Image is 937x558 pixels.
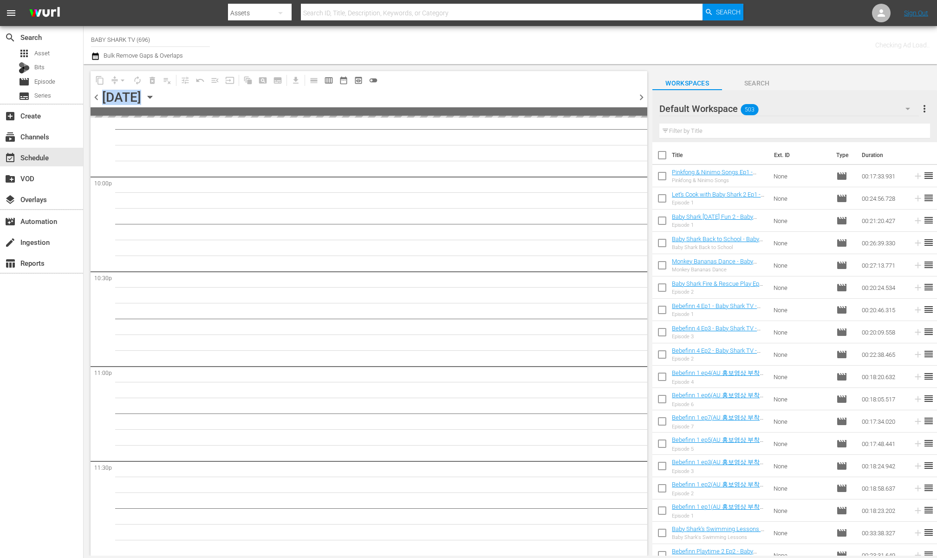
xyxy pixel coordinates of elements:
a: Bebefinn 1 ep3(AU 홍보영상 부착본) - Baby Shark TV - TRC2 - 202508 [672,459,766,474]
span: movie [836,171,847,182]
span: Reports [5,258,16,269]
span: Ingestion [5,237,16,248]
span: Automation [5,216,16,227]
span: Episode [34,77,55,86]
span: reorder [923,215,934,226]
span: Search [716,4,741,20]
div: Episode 1 [672,311,766,317]
td: 00:20:24.534 [858,276,909,299]
div: Episode 3 [672,334,766,340]
span: chevron_right [636,92,647,103]
svg: Add to Schedule [913,505,923,516]
div: Episode 5 [672,446,766,452]
span: reorder [923,304,934,315]
span: menu [6,7,17,19]
a: Bebefinn 4 Ep3 - Baby Shark TV - TRC2 - 202508 [672,325,761,339]
span: Search [5,32,16,43]
span: movie [836,215,847,226]
a: Bebefinn 1 ep1(AU 홍보영상 부착본) - Baby Shark TV - TRC2 - 202508 [672,503,766,519]
svg: Add to Schedule [913,394,923,404]
button: Search [703,4,743,20]
span: reorder [923,393,934,404]
a: Bebefinn 1 ep7(AU 홍보영상 부착본) - Baby Shark TV - TRC2 - 202508 [672,414,766,429]
img: ans4CAIJ8jUAAAAAAAAAAAAAAAAAAAAAAAAgQb4GAAAAAAAAAAAAAAAAAAAAAAAAJMjXAAAAAAAAAAAAAAAAAAAAAAAAgAT5G... [22,2,67,24]
td: 00:26:39.330 [858,232,909,254]
div: Monkey Bananas Dance [672,267,766,273]
a: Sign Out [904,9,928,17]
td: None [770,210,833,232]
a: Baby Shark Fire & Rescue Play Ep2 - Baby Shark TV - TRC2 - 202508 [672,280,766,294]
td: 00:22:38.465 [858,343,909,366]
a: Monkey Bananas Dance - Baby Shark TV - TRC2 - 202508 [672,258,757,272]
span: Workspaces [652,78,722,89]
span: reorder [923,460,934,471]
div: Episode 1 [672,513,766,519]
td: None [770,254,833,276]
a: Bebefinn 1 ep4(AU 홍보영상 부착본) - Baby Shark TV - TRC2 - 202508 [672,369,766,385]
span: reorder [923,326,934,337]
th: Type [831,142,856,168]
div: Episode 1 [672,200,766,206]
span: toggle_off [369,76,378,85]
td: None [770,232,833,254]
div: Episode 2 [672,289,766,295]
svg: Add to Schedule [913,528,923,538]
td: None [770,165,833,187]
span: Schedule [5,152,16,164]
div: Baby Shark Back to School [672,244,766,250]
a: Let’s Cook with Baby Shark 2 Ep1 - Baby Shark TV - TRC2 - 202508 [672,191,764,205]
span: Episode [836,460,847,472]
td: 00:33:38.327 [858,522,909,544]
div: Episode 4 [672,379,766,385]
span: more_vert [919,103,930,114]
td: 00:18:23.202 [858,499,909,522]
button: more_vert [919,98,930,120]
div: Baby Shark's Swimming Lessons [672,534,766,540]
svg: Add to Schedule [913,461,923,471]
span: reorder [923,259,934,270]
td: 00:18:58.637 [858,477,909,499]
td: None [770,321,833,343]
span: reorder [923,282,934,293]
td: None [770,455,833,477]
div: Pinkfong & Ninimo Songs [672,177,766,184]
svg: Add to Schedule [913,416,923,427]
a: Bebefinn 4 Ep2 - Baby Shark TV - TRC2 - 202508 [672,347,761,361]
span: reorder [923,170,934,181]
th: Ext. ID [768,142,831,168]
div: Episode 6 [672,401,766,407]
div: Default Workspace [659,96,919,122]
span: Episode [836,371,847,382]
span: Episode [836,394,847,405]
td: None [770,499,833,522]
svg: Add to Schedule [913,305,923,315]
span: Loop Content [130,73,145,88]
span: Series [19,91,30,102]
td: 00:17:48.441 [858,433,909,455]
span: preview_outlined [354,76,363,85]
a: Baby Shark [DATE] Fun 2 - Baby Shark TV - TRC2 - 202508 [672,213,757,227]
span: reorder [923,482,934,493]
span: Episode [836,483,847,494]
svg: Add to Schedule [913,349,923,360]
span: Create [5,111,16,122]
a: Pinkfong & Ninimo Songs Ep1 - Baby Shark TV - TRC2 - 202508 [672,169,756,183]
div: Episode 3 [672,468,766,474]
span: Episode [836,349,847,360]
td: 00:17:33.931 [858,165,909,187]
span: Episode [19,76,30,87]
span: reorder [923,527,934,538]
div: Bits [19,62,30,73]
span: calendar_view_week_outlined [324,76,333,85]
div: Episode 2 [672,356,766,362]
span: Channels [5,131,16,143]
a: Baby Shark Back to School - Baby Shark TV - TRC2 - 202508 [672,236,763,249]
span: reorder [923,505,934,516]
a: Bebefinn 4 Ep1 - Baby Shark TV - TRC2 - 202508 [672,302,761,316]
td: None [770,388,833,410]
td: None [770,522,833,544]
td: None [770,343,833,366]
a: Bebefinn 1 ep6(AU 홍보영상 부착본) - Baby Shark TV - TRC2 - 202508 [672,392,766,407]
span: chevron_left [91,92,102,103]
div: Episode 2 [672,491,766,497]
